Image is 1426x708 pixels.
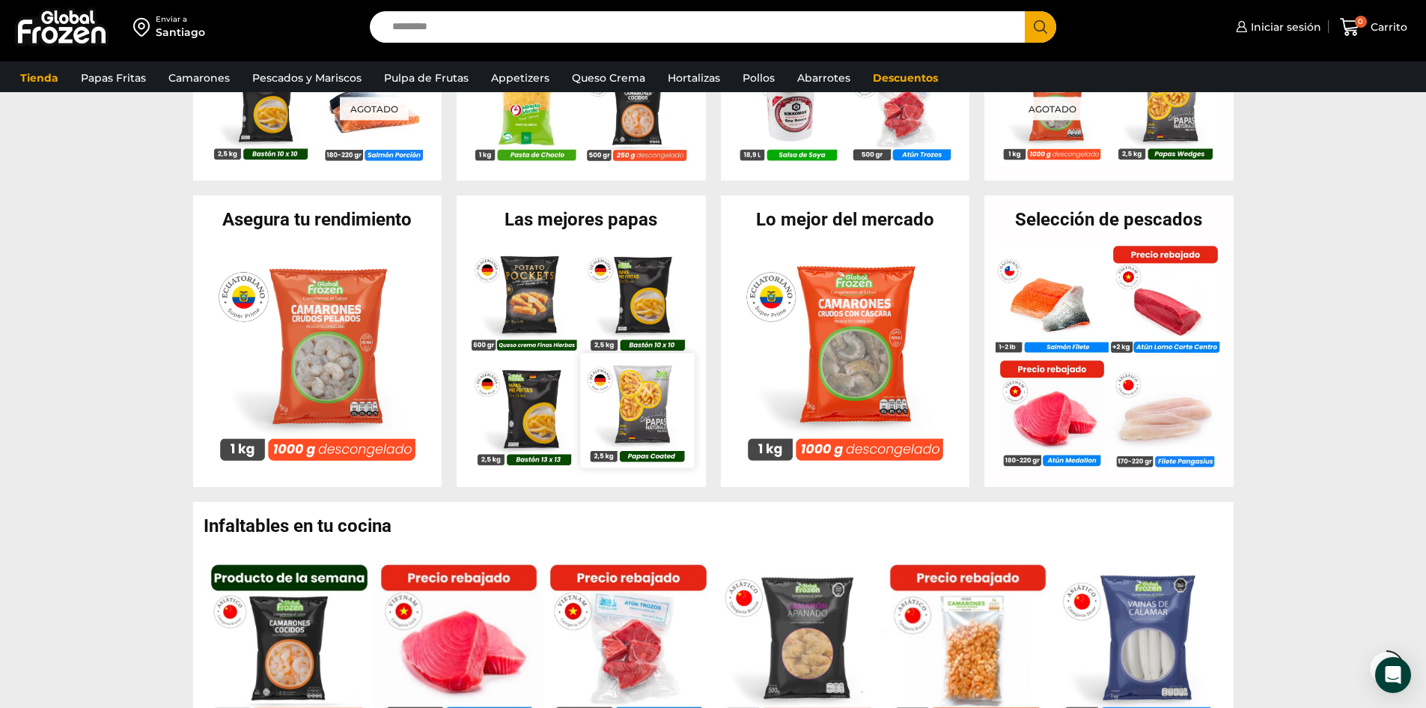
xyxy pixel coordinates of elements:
[204,517,1234,535] h2: Infaltables en tu cocina
[564,64,653,92] a: Queso Crema
[1367,19,1407,34] span: Carrito
[133,14,156,40] img: address-field-icon.svg
[1355,16,1367,28] span: 0
[161,64,237,92] a: Camarones
[984,211,1234,229] h2: Selección de pescados
[660,64,728,92] a: Hortalizas
[73,64,153,92] a: Papas Fritas
[1336,10,1411,45] a: 0 Carrito
[156,14,205,25] div: Enviar a
[1247,19,1321,34] span: Iniciar sesión
[735,64,782,92] a: Pollos
[1018,97,1087,121] p: Agotado
[339,97,408,121] p: Agotado
[484,64,557,92] a: Appetizers
[377,64,476,92] a: Pulpa de Frutas
[721,211,970,229] h2: Lo mejor del mercado
[790,64,858,92] a: Abarrotes
[245,64,369,92] a: Pescados y Mariscos
[1375,657,1411,693] div: Open Intercom Messenger
[1025,11,1056,43] button: Search button
[193,211,442,229] h2: Asegura tu rendimiento
[457,211,706,229] h2: Las mejores papas
[13,64,66,92] a: Tienda
[156,25,205,40] div: Santiago
[865,64,945,92] a: Descuentos
[1232,12,1321,42] a: Iniciar sesión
